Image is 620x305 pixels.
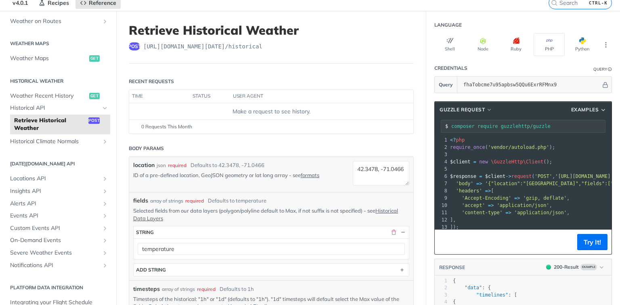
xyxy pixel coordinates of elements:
[102,18,108,25] button: Show subpages for Weather on Routes
[600,39,612,51] button: More Languages
[467,33,499,56] button: Node
[133,207,409,221] p: Selected fields from our data layers (polygon/polyline default to Max, if not suffix is not speci...
[162,286,195,293] div: array of strings
[220,285,254,293] div: Defaults to 1h
[479,173,482,179] span: =
[450,173,476,179] span: $response
[102,201,108,207] button: Show subpages for Alerts API
[14,117,86,132] span: Retrieve Historical Weather
[6,90,110,102] a: Weather Recent Historyget
[505,173,511,179] span: ->
[435,284,447,291] div: 2
[450,224,459,230] span: ]);
[453,278,456,284] span: {
[450,144,555,150] span: ( );
[6,210,110,222] a: Events APIShow subpages for Events API
[157,162,166,169] div: json
[473,159,476,165] span: =
[435,224,448,231] div: 13
[456,137,465,143] span: php
[497,203,549,208] span: 'application/json'
[133,285,160,293] span: timesteps
[10,200,100,208] span: Alerts API
[133,207,398,221] a: Historical Data Layers
[435,151,448,158] div: 3
[435,136,448,144] div: 1
[10,187,100,195] span: Insights API
[491,159,543,165] span: \GuzzleHttp\Client
[102,188,108,194] button: Show subpages for Insights API
[523,195,567,201] span: 'gzip, deflate'
[476,292,508,298] span: "timelines"
[136,267,166,273] div: ADD string
[434,65,467,72] div: Credentials
[434,21,462,29] div: Language
[465,285,482,290] span: "data"
[554,263,579,271] div: 200 - Result
[208,197,266,205] div: Defaults to temperature
[435,180,448,187] div: 7
[488,203,494,208] span: =>
[450,137,456,143] span: <?
[141,123,192,130] span: 0 Requests This Month
[462,195,511,201] span: 'Accept-Encoding'
[435,158,448,165] div: 4
[439,81,453,88] span: Query
[6,198,110,210] a: Alerts APIShow subpages for Alerts API
[134,264,409,276] button: ADD string
[435,173,448,180] div: 6
[6,185,110,197] a: Insights APIShow subpages for Insights API
[10,54,87,63] span: Weather Maps
[6,15,110,27] a: Weather on RoutesShow subpages for Weather on Routes
[230,90,397,103] th: user agent
[450,188,494,194] span: [
[593,66,607,72] div: Query
[450,217,456,223] span: ],
[476,181,482,186] span: =>
[102,237,108,244] button: Show subpages for On-Demand Events
[435,292,447,299] div: 3
[434,33,465,56] button: Shell
[435,278,447,284] div: 1
[102,250,108,256] button: Show subpages for Severe Weather Events
[6,40,110,47] h2: Weather Maps
[437,106,495,114] button: Guzzle Request
[6,136,110,148] a: Historical Climate NormalsShow subpages for Historical Climate Normals
[479,159,488,165] span: new
[511,173,532,179] span: request
[129,78,174,85] div: Recent Requests
[450,144,485,150] span: require_once
[6,102,110,114] a: Historical APIHide subpages for Historical API
[133,171,341,179] p: ID of a pre-defined location, GeoJSON geometry or lat long array - see
[10,249,100,257] span: Severe Weather Events
[10,92,87,100] span: Weather Recent History
[102,225,108,232] button: Show subpages for Custom Events API
[10,138,100,146] span: Historical Climate Normals
[133,196,148,205] span: fields
[439,236,450,248] button: Copy to clipboard
[435,187,448,194] div: 8
[185,197,204,205] div: required
[399,229,406,236] button: Hide
[577,234,607,250] button: Try It!
[10,104,100,112] span: Historical API
[129,42,140,50] span: post
[435,165,448,173] div: 5
[6,247,110,259] a: Severe Weather EventsShow subpages for Severe Weather Events
[459,77,601,93] input: apikey
[435,194,448,202] div: 9
[450,159,552,165] span: ();
[136,229,154,235] div: string
[608,67,612,71] i: Information
[462,203,485,208] span: 'accept'
[353,161,409,186] textarea: 42.3478, -71.0466
[102,213,108,219] button: Show subpages for Events API
[435,216,448,224] div: 12
[462,210,503,215] span: 'content-type'
[505,210,511,215] span: =>
[129,23,414,38] h1: Retrieve Historical Weather
[485,188,491,194] span: =>
[10,224,100,232] span: Custom Events API
[568,106,610,114] button: Examples
[534,33,565,56] button: PHP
